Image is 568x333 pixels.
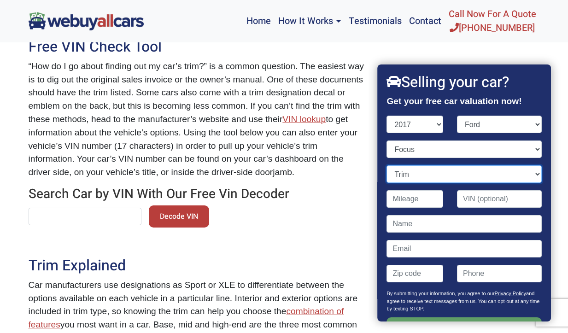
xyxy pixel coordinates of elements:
strong: Get your free car valuation now! [387,96,522,106]
span: Trim Explained [29,255,126,276]
a: How It Works [275,4,345,39]
a: Contact [405,4,445,39]
a: VIN lookup [282,114,326,124]
span: Car manufacturers use designations as Sport or XLE to differentiate between the options available... [29,280,358,316]
input: VIN (optional) [457,190,542,208]
span: Free VIN Check Tool [29,36,162,58]
h3: Search Car by VIN With Our Free Vin Decoder [29,187,365,202]
input: Name [387,215,542,233]
a: Home [243,4,275,39]
h2: Selling your car? [387,74,542,91]
button: Decode VIN [149,205,209,228]
a: Call Now For A Quote[PHONE_NUMBER] [445,4,540,39]
span: to get information about the vehicle’s options. Using the tool below you can also enter your vehi... [29,114,357,177]
p: By submitting your information, you agree to our and agree to receive text messages from us. You ... [387,290,542,317]
span: “How do I go about finding out my car’s trim?” is a common question. The easiest way is to dig ou... [29,61,364,124]
a: Privacy Policy [495,291,526,296]
input: Email [387,240,542,257]
a: Testimonials [345,4,405,39]
input: Zip code [387,265,444,282]
img: We Buy All Cars in NJ logo [29,12,144,30]
input: Phone [457,265,542,282]
input: Mileage [387,190,444,208]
